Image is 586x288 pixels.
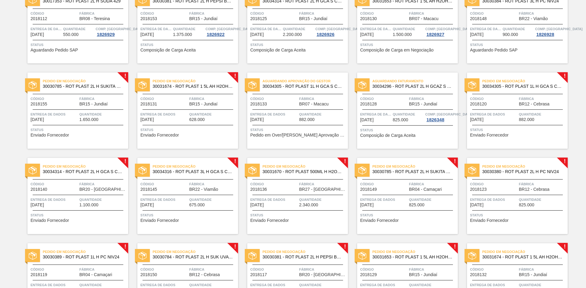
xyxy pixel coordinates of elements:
span: Entrega de dados [31,111,78,117]
font: 1826929 [97,32,114,37]
font: Status [470,128,483,132]
span: Status [250,42,346,48]
span: Fábrica [409,10,456,16]
img: status [358,81,366,89]
font: Código [470,97,484,101]
a: !statusPedido em Negociação30030785 - ROT PLAST 2L H SUKITA NIV24Código2018149FábricaBR04 - Camaç... [348,158,458,234]
a: !statusPedido em Negociação30034314 - ROT PLAST 2L H GCA S CL NIV25Código2018140FábricaBR20 - [GE... [18,158,128,234]
span: 02/10/2025 [360,118,374,122]
span: 30/09/2025 [31,117,44,122]
span: 2018120 [470,102,487,106]
font: 1.650.000 [79,117,98,122]
span: Comp. Carga [205,26,253,32]
font: Comp. [GEOGRAPHIC_DATA] [96,27,143,31]
font: Quantidade [299,112,321,116]
span: Quantidade [393,26,424,32]
span: 900.000 [503,32,518,37]
span: 2018130 [360,16,377,21]
font: Pedido em Negociação [43,165,86,168]
font: 628.000 [189,117,205,122]
span: Comp. Carga [315,26,363,32]
font: Status [360,43,373,47]
img: status [139,81,146,89]
span: 29/09/2025 [140,32,154,37]
font: Entrega de dados [250,112,285,116]
span: 2018153 [140,16,157,21]
span: Fábrica [189,96,237,102]
span: Composição de Carga em Negociação [360,48,433,52]
span: Código [360,10,407,16]
img: status [468,81,476,89]
span: Código [360,96,407,102]
a: statusAguardando Aprovação do Gestor30034305 - ROT PLAST 1L H GCA S CL NIV25Código2018133FábricaB... [238,73,348,149]
font: Aguardando Pedido SAP [31,48,78,52]
span: 30034316 - ROT PLAST 3L H GCA S CL NIV25 [153,169,233,174]
span: 01/10/2025 [140,117,154,122]
span: Composição de Carga Aceita [250,48,306,52]
span: Código [250,10,298,16]
span: 30031670 - ROT PLAST 500ML H H2OH LIMONETO IN211 [262,169,343,174]
font: [DATE] [360,32,374,37]
font: Código [360,12,374,15]
a: Comp. [GEOGRAPHIC_DATA]1826348 [425,111,456,122]
font: Comp. [GEOGRAPHIC_DATA] [425,27,472,31]
font: Fábrica [299,97,314,101]
span: Quantidade [519,111,566,117]
span: BR22 - Viamão [519,16,548,21]
font: Quantidade [283,27,305,31]
span: 30034296 - ROT PLAST 2L H GCAZ S RECLAMAÇÃO NIV25 [372,84,453,89]
a: !statusPedido em Negociação30031674 - ROT PLAST 1 5L AH H2OH LIMÃO IN211Código2018131FábricaBR15 ... [128,73,238,149]
span: Código [250,96,298,102]
span: Entrega de dados [140,111,188,117]
span: BR07 - Macacu [299,102,328,106]
a: Comp. [GEOGRAPHIC_DATA]1826922 [205,26,237,37]
font: BR15 - Jundiaí [79,101,108,106]
span: Pedido em Negociação [372,163,458,169]
font: 30034296 - ROT PLAST 2L H GCAZ S RECLAMAÇÃO NIV25 [372,84,490,89]
span: 30034305 - ROT PLAST 1L H GCA S CL NIV25 [262,84,343,89]
span: Fábrica [299,96,346,102]
font: Quantidade [63,27,85,31]
font: Pedido em Negociação [153,79,196,83]
font: Quantidade [173,27,195,31]
span: Entrega de dados [31,26,62,32]
font: Código [360,97,374,101]
span: 2018112 [31,16,47,21]
span: 29/09/2025 [360,32,374,37]
font: Pedido em Negociação [262,165,306,168]
span: 01/10/2025 [250,117,264,122]
span: Quantidade [393,111,424,117]
span: Quantidade [299,111,346,117]
font: Entrega de dados [140,27,175,31]
font: Status [250,128,263,132]
font: Status [360,128,373,132]
img: status [29,166,37,174]
font: Composição de Carga Aceita [360,133,415,138]
span: 30031674 - ROT PLAST 1 5L AH H2OH LIMÃO IN211 [153,84,233,89]
span: BR07 - Macacu [409,16,438,21]
span: 30030785 - ROT PLAST 2L H SUKITA NIV24 [43,84,123,89]
span: Enviado Fornecedor [31,133,69,137]
span: Código [31,10,78,16]
span: Entrega de dados [470,111,517,117]
span: Fábrica [299,10,346,16]
span: Pedido em Negociação [482,163,568,169]
font: Fábrica [299,12,314,15]
font: 882.000 [519,117,534,122]
span: Entrega de dados [360,26,391,32]
font: Pedido em Negociação [43,79,86,83]
font: Código [31,12,44,15]
font: 1826926 [317,32,334,37]
span: 825.000 [393,118,408,122]
font: Quantidade [393,112,415,116]
span: Status [360,127,456,133]
font: Pedido em Over/[PERSON_NAME] Aprovação do Gestor [250,133,359,137]
font: [DATE] [360,117,374,122]
font: 30034316 - ROT PLAST 3L H GCA S CL NIV25 [153,169,243,174]
span: Código [140,96,188,102]
span: Quantidade [283,26,314,32]
font: Status [250,43,263,47]
font: Enviado Fornecedor [140,133,179,137]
